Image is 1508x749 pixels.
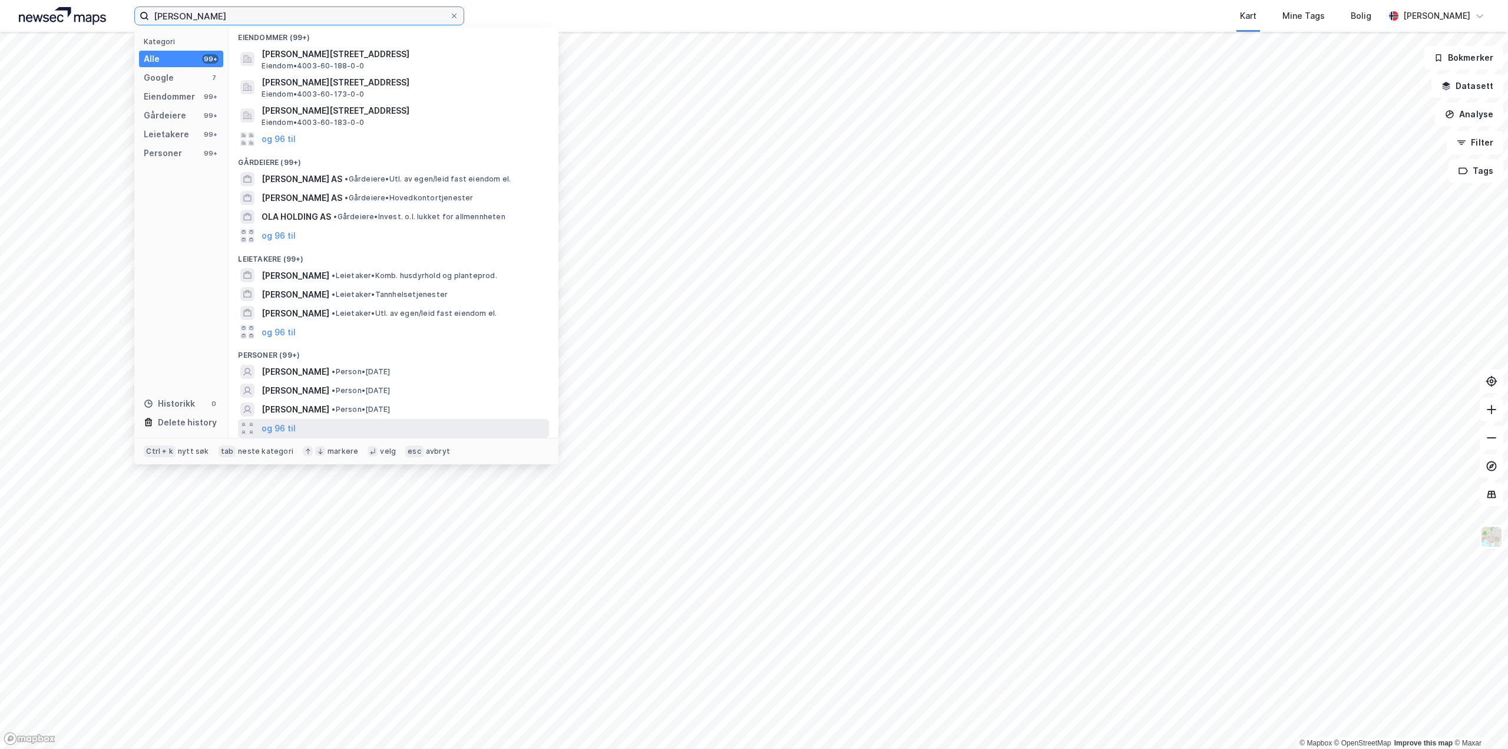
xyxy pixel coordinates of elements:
span: [PERSON_NAME] [262,269,329,283]
div: Google [144,71,174,85]
span: [PERSON_NAME][STREET_ADDRESS] [262,104,544,118]
span: [PERSON_NAME][STREET_ADDRESS] [262,47,544,61]
iframe: Chat Widget [1449,692,1508,749]
span: Leietaker • Tannhelsetjenester [332,290,448,299]
a: Mapbox [1299,739,1332,747]
button: og 96 til [262,132,296,146]
span: [PERSON_NAME] [262,402,329,417]
span: Eiendom • 4003-60-188-0-0 [262,61,364,71]
span: • [332,386,335,395]
div: 99+ [202,149,219,158]
span: • [345,174,348,183]
span: Leietaker • Komb. husdyrhold og planteprod. [332,271,497,281]
div: Personer (99+) [229,341,558,362]
span: [PERSON_NAME] [262,306,329,321]
div: nytt søk [178,447,209,456]
span: • [345,193,348,202]
div: 7 [209,73,219,83]
span: • [332,290,335,299]
div: Kontrollprogram for chat [1449,692,1508,749]
button: Datasett [1431,74,1503,98]
span: Eiendom • 4003-60-183-0-0 [262,118,364,127]
button: og 96 til [262,421,296,435]
span: Person • [DATE] [332,367,390,377]
span: Person • [DATE] [332,405,390,414]
div: velg [380,447,396,456]
img: Z [1480,526,1503,548]
span: Eiendom • 4003-60-173-0-0 [262,90,364,99]
span: • [332,405,335,414]
div: Kategori [144,37,223,46]
div: 99+ [202,111,219,120]
a: Improve this map [1394,739,1453,747]
div: [PERSON_NAME] [1403,9,1470,23]
div: avbryt [426,447,450,456]
img: logo.a4113a55bc3d86da70a041830d287a7e.svg [19,7,106,25]
div: Leietakere [144,127,189,141]
div: Gårdeiere (99+) [229,149,558,170]
div: neste kategori [238,447,293,456]
a: Mapbox homepage [4,732,55,745]
span: [PERSON_NAME] AS [262,172,342,186]
span: • [333,212,337,221]
div: esc [405,446,424,457]
div: Bolig [1351,9,1371,23]
button: og 96 til [262,325,296,339]
div: Personer [144,146,182,160]
div: tab [219,446,236,457]
span: [PERSON_NAME][STREET_ADDRESS] [262,75,544,90]
span: • [332,367,335,376]
span: Person • [DATE] [332,386,390,395]
div: Eiendommer [144,90,195,104]
div: Historikk [144,397,195,411]
span: OLA HOLDING AS [262,210,331,224]
span: [PERSON_NAME] [262,365,329,379]
div: Kart [1240,9,1256,23]
span: Gårdeiere • Invest. o.l. lukket for allmennheten [333,212,505,222]
span: [PERSON_NAME] [262,288,329,302]
div: Mine Tags [1282,9,1325,23]
a: OpenStreetMap [1334,739,1391,747]
input: Søk på adresse, matrikkel, gårdeiere, leietakere eller personer [149,7,449,25]
button: Filter [1447,131,1503,154]
div: Leietakere (99+) [229,245,558,266]
span: Gårdeiere • Hovedkontortjenester [345,193,473,203]
span: [PERSON_NAME] [262,384,329,398]
div: 99+ [202,92,219,101]
button: Analyse [1435,103,1503,126]
button: og 96 til [262,229,296,243]
span: • [332,309,335,318]
div: Ctrl + k [144,446,176,457]
span: [PERSON_NAME] AS [262,191,342,205]
button: Tags [1449,159,1503,183]
button: Bokmerker [1424,46,1503,70]
span: Leietaker • Utl. av egen/leid fast eiendom el. [332,309,497,318]
div: 99+ [202,130,219,139]
div: Alle [144,52,160,66]
div: Delete history [158,415,217,430]
span: Gårdeiere • Utl. av egen/leid fast eiendom el. [345,174,511,184]
div: 0 [209,399,219,408]
div: Gårdeiere [144,108,186,123]
div: markere [328,447,358,456]
span: • [332,271,335,280]
div: Eiendommer (99+) [229,24,558,45]
div: 99+ [202,54,219,64]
